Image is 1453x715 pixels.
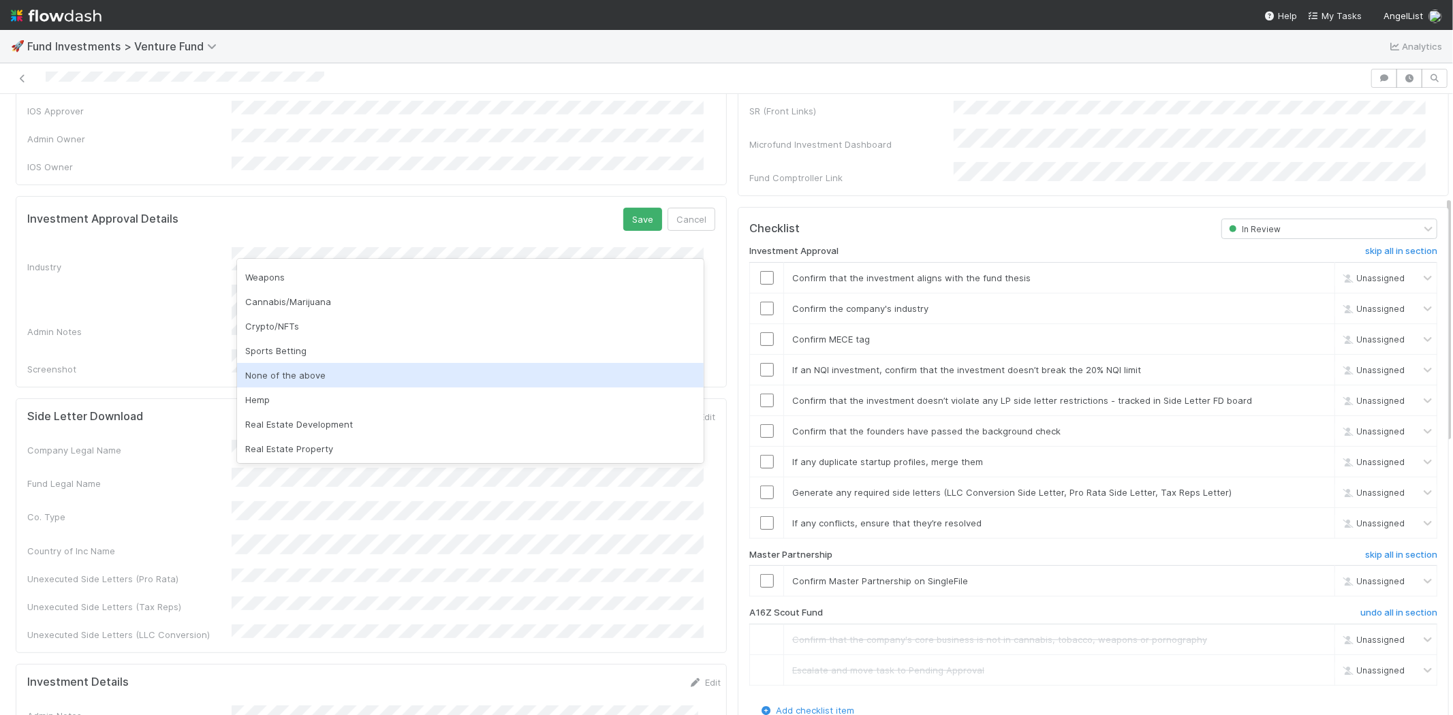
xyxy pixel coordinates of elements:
h5: Investment Details [27,676,129,689]
h6: A16Z Scout Fund [749,607,823,618]
div: Crypto/NFTs [237,314,704,338]
div: Sports Betting [237,338,704,363]
div: IOS Owner [27,160,232,174]
div: Fund Legal Name [27,477,232,490]
img: avatar_1a1d5361-16dd-4910-a949-020dcd9f55a3.png [1428,10,1442,23]
span: AngelList [1384,10,1423,21]
button: Cancel [668,208,715,231]
div: Co. Type [27,510,232,524]
div: Unexecuted Side Letters (Pro Rata) [27,572,232,586]
div: Hemp [237,387,704,412]
div: Fund Comptroller Link [749,171,954,185]
span: Confirm MECE tag [792,334,870,345]
span: Unassigned [1340,635,1405,645]
span: In Review [1226,224,1281,234]
span: If an NQI investment, confirm that the investment doesn’t break the 20% NQI limit [792,364,1141,375]
span: Confirm Master Partnership on SingleFile [792,575,968,586]
img: logo-inverted-e16ddd16eac7371096b0.svg [11,4,101,27]
div: Unexecuted Side Letters (LLC Conversion) [27,628,232,641]
div: Cannabis/Marijuana [237,289,704,314]
h5: Side Letter Download [27,410,143,424]
span: Unassigned [1340,456,1405,466]
span: If any conflicts, ensure that they’re resolved [792,518,982,528]
span: Escalate and move task to Pending Approval [792,665,984,676]
span: Unassigned [1340,487,1405,497]
span: Unassigned [1340,272,1405,283]
div: Weapons [237,265,704,289]
span: Generate any required side letters (LLC Conversion Side Letter, Pro Rata Side Letter, Tax Reps Le... [792,487,1232,498]
div: Screenshot [27,362,232,376]
span: 🚀 [11,40,25,52]
h6: Master Partnership [749,550,832,560]
a: skip all in section [1365,550,1437,566]
span: Unassigned [1340,334,1405,344]
div: Microfund Investment Dashboard [749,138,954,151]
div: Industry [27,260,232,274]
span: Confirm that the investment doesn’t violate any LP side letter restrictions - tracked in Side Let... [792,395,1252,406]
span: Confirm that the investment aligns with the fund thesis [792,272,1031,283]
a: Analytics [1388,38,1442,54]
span: Confirm that the founders have passed the background check [792,426,1061,436]
div: None of the above [237,363,704,387]
span: Confirm that the company's core business is not in cannabis, tobacco, weapons or pornography [792,634,1207,645]
span: My Tasks [1308,10,1362,21]
div: Real Estate Property [237,436,704,461]
a: Edit [689,677,721,688]
div: Unexecuted Side Letters (Tax Reps) [27,600,232,614]
button: Save [623,208,662,231]
h6: skip all in section [1365,550,1437,560]
a: skip all in section [1365,246,1437,262]
h6: undo all in section [1360,607,1437,618]
span: Unassigned [1340,576,1405,586]
div: Real Estate Development [237,412,704,436]
a: My Tasks [1308,9,1362,22]
span: Fund Investments > Venture Fund [27,39,223,53]
a: undo all in section [1360,607,1437,624]
span: Unassigned [1340,395,1405,405]
div: Company Legal Name [27,443,232,457]
h5: Investment Approval Details [27,212,178,226]
h5: Checklist [749,222,800,236]
h6: Investment Approval [749,246,839,257]
div: Admin Owner [27,132,232,146]
div: SR (Front Links) [749,104,954,118]
div: Help [1264,9,1297,22]
div: IOS Approver [27,104,232,118]
div: Admin Notes [27,325,232,338]
span: If any duplicate startup profiles, merge them [792,456,983,467]
div: Country of Inc Name [27,544,232,558]
span: Unassigned [1340,364,1405,375]
span: Confirm the company's industry [792,303,928,314]
span: Unassigned [1340,303,1405,313]
h6: skip all in section [1365,246,1437,257]
span: Unassigned [1340,426,1405,436]
span: Unassigned [1340,665,1405,676]
span: Unassigned [1340,518,1405,528]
